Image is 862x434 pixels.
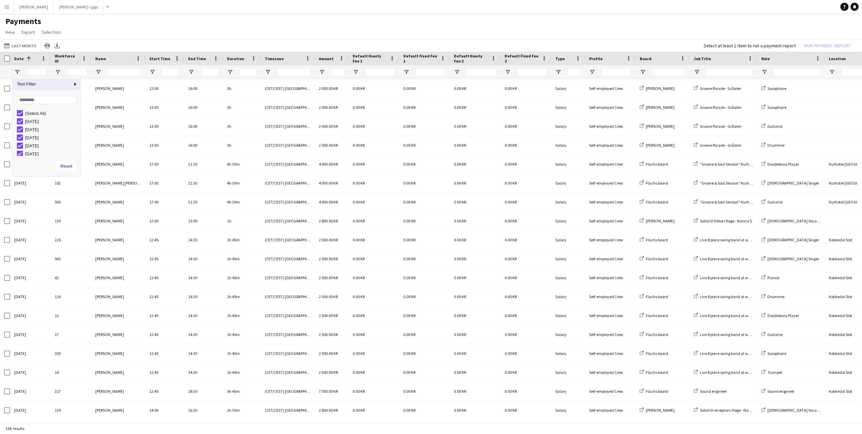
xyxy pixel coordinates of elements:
[767,105,786,110] span: Saxophone
[450,231,501,249] div: 0.00 KR
[13,76,80,176] div: Column Filter
[761,105,786,110] a: Saxophone
[10,325,51,344] div: [DATE]
[349,306,399,325] div: 0.00 KR
[450,136,501,154] div: 0.00 KR
[501,306,551,325] div: 0.00 KR
[585,287,636,306] div: Self-employed Crew
[145,117,184,136] div: 13:00
[700,180,805,186] span: "Groove & Soul Session" Kurhotel Skodsborg Lobby Tunes 2025
[349,193,399,211] div: 0.00 KR
[501,231,551,249] div: 0.00 KR
[184,325,223,344] div: 14:30
[145,136,184,154] div: 13:00
[694,275,777,280] a: Live 8 piece swing band at wedding reception
[145,155,184,173] div: 17:00
[700,313,777,318] span: Live 8 piece swing band at wedding reception
[640,162,668,167] a: Flachs board
[145,193,184,211] div: 17:00
[585,212,636,230] div: Self-employed Crew
[767,294,785,299] span: Drummer
[184,155,223,173] div: 21:30
[700,199,805,204] span: "Groove & Soul Session" Kurhotel Skodsborg Lobby Tunes 2025
[646,256,668,261] span: Flachs board
[223,193,261,211] div: 4h 30m
[767,313,799,318] span: Doublebass Player
[774,68,821,76] input: Role Filter Input
[694,256,777,261] a: Live 8 piece swing band at wedding reception
[767,86,786,91] span: Saxophone
[10,98,51,117] div: [DATE]
[640,237,668,242] a: Flachs board
[399,136,450,154] div: 0.00 KR
[585,155,636,173] div: Self-employed Crew
[261,117,315,136] div: (CET/CEST) [GEOGRAPHIC_DATA]
[694,105,741,110] a: Groove Parade - Gråsten
[761,162,799,167] a: Doublebass Player
[767,124,783,129] span: Guitarist
[26,68,47,76] input: Date Filter Input
[567,68,581,76] input: Type Filter Input
[184,136,223,154] div: 16:00
[349,155,399,173] div: 0.00 KR
[349,231,399,249] div: 0.00 KR
[761,313,799,318] a: Doublebass Player
[700,218,752,223] span: Solist til Vielse i Køge - Nanna S
[161,68,180,76] input: Start Time Filter Input
[640,105,675,110] a: [PERSON_NAME]
[10,193,51,211] div: [DATE]
[551,212,585,230] div: Salary
[403,69,409,75] button: Open Filter Menu
[761,275,779,280] a: Pianist
[3,28,18,37] a: View
[10,174,51,192] div: [DATE]
[22,29,35,35] span: Export
[700,143,741,148] span: Groove Parade - Gråsten
[399,268,450,287] div: 0.00 KR
[51,325,91,344] div: 17
[694,199,805,204] a: "Groove & Soul Session" Kurhotel Skodsborg Lobby Tunes 2025
[43,42,51,50] app-action-btn: Print
[640,86,675,91] a: [PERSON_NAME]
[767,143,785,148] span: Drummer
[349,268,399,287] div: 0.00 KR
[399,117,450,136] div: 0.00 KR
[10,306,51,325] div: [DATE]
[694,69,700,75] button: Open Filter Menu
[640,180,668,186] a: Flachs board
[450,287,501,306] div: 0.00 KR
[589,69,595,75] button: Open Filter Menu
[145,231,184,249] div: 12:45
[265,69,271,75] button: Open Filter Menu
[694,218,752,223] a: Solist til Vielse i Køge - Nanna S
[184,287,223,306] div: 14:30
[450,193,501,211] div: 0.00 KR
[700,275,777,280] span: Live 8 piece swing band at wedding reception
[767,162,799,167] span: Doublebass Player
[700,256,777,261] span: Live 8 piece swing band at wedding reception
[261,193,315,211] div: (CET/CEST) [GEOGRAPHIC_DATA]
[601,68,632,76] input: Profile Filter Input
[585,98,636,117] div: Self-employed Crew
[450,306,501,325] div: 0.00 KR
[184,98,223,117] div: 16:00
[646,105,675,110] span: [PERSON_NAME]
[261,212,315,230] div: (CET/CEST) [GEOGRAPHIC_DATA]
[184,231,223,249] div: 14:30
[145,287,184,306] div: 12:45
[261,249,315,268] div: (CET/CEST) [GEOGRAPHIC_DATA]
[223,136,261,154] div: 3h
[349,212,399,230] div: 0.00 KR
[646,180,668,186] span: Flachs board
[551,98,585,117] div: Salary
[10,155,51,173] div: [DATE]
[700,294,777,299] span: Live 8 piece swing band at wedding reception
[184,306,223,325] div: 14:30
[25,151,78,156] div: [DATE]
[640,294,668,299] a: Flachs board
[466,68,497,76] input: Default Hourly Fee 2 Filter Input
[585,268,636,287] div: Self-employed Crew
[829,69,835,75] button: Open Filter Menu
[415,68,446,76] input: Default Fixed Fee 1 Filter Input
[694,143,741,148] a: Groove Parade - Gråsten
